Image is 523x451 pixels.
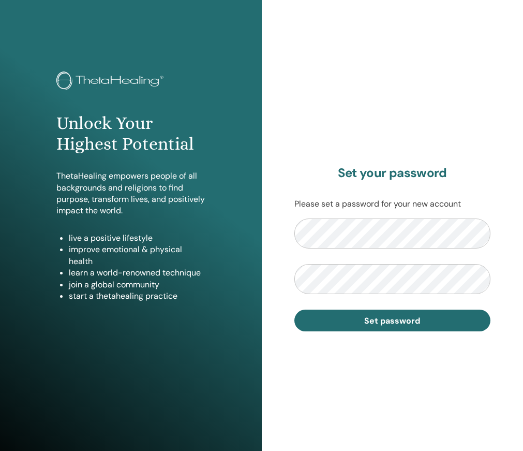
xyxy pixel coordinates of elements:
li: improve emotional & physical health [69,244,205,267]
button: Set password [294,310,491,331]
p: Please set a password for your new account [294,198,491,210]
li: live a positive lifestyle [69,232,205,244]
span: Set password [364,315,420,326]
h2: Set your password [294,166,491,181]
li: learn a world-renowned technique [69,267,205,279]
li: join a global community [69,279,205,290]
li: start a thetahealing practice [69,290,205,302]
p: ThetaHealing empowers people of all backgrounds and religions to find purpose, transform lives, a... [56,170,205,217]
h1: Unlock Your Highest Potential [56,113,205,155]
